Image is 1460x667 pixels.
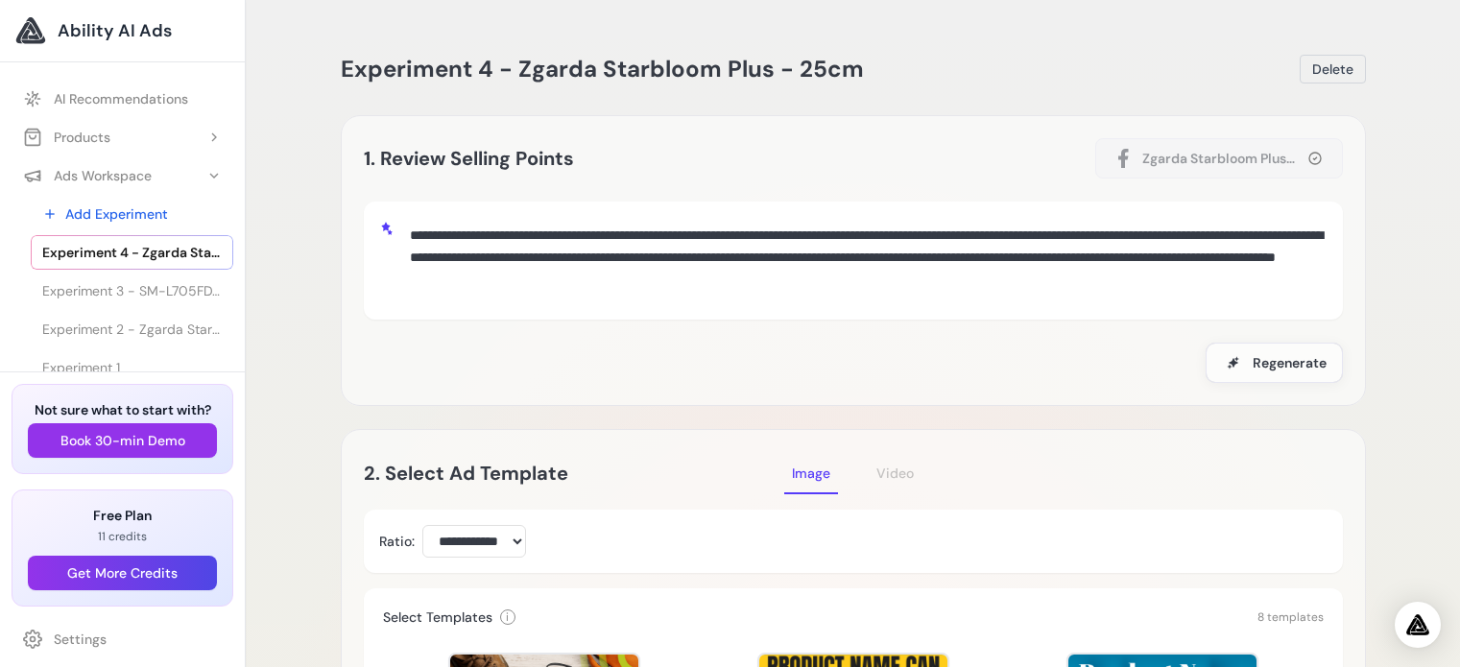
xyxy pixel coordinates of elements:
h3: Not sure what to start with? [28,400,217,419]
span: Video [876,465,914,482]
a: Ability AI Ads [15,15,229,46]
span: 8 templates [1257,609,1324,625]
button: Products [12,120,233,155]
button: Regenerate [1206,343,1343,383]
h3: Select Templates [383,607,492,627]
button: Ads Workspace [12,158,233,193]
span: Image [792,465,830,482]
span: Experiment 1 [42,358,120,377]
div: Open Intercom Messenger [1395,602,1441,648]
button: Video [869,452,921,494]
a: Experiment 3 - SM-L705FDAAEUE Samsung Galaxy Watch Ultra 3.81 cm (1.5") AMOLED 47 mm Digital 480 ... [31,274,233,308]
button: Image [784,452,838,494]
a: Settings [12,622,233,656]
button: Get More Credits [28,556,217,590]
span: Experiment 4 - Zgarda Starbloom Plus - 25cm [42,243,222,262]
a: Experiment 4 - Zgarda Starbloom Plus - 25cm [31,235,233,270]
div: Products [23,128,110,147]
span: Experiment 3 - SM-L705FDAAEUE Samsung Galaxy Watch Ultra 3.81 cm (1.5") AMOLED 47 mm Digital 480 ... [42,281,222,300]
span: Experiment 4 - Zgarda Starbloom Plus - 25cm [341,54,864,83]
span: Zgarda Starbloom Plus - 25cm [1142,149,1296,168]
label: Ratio: [379,532,415,551]
a: Add Experiment [31,197,233,231]
h3: Free Plan [28,506,217,525]
h2: 1. Review Selling Points [364,143,574,174]
h2: 2. Select Ad Template [364,458,785,488]
a: Experiment 2 - Zgarda Starbloom Plus - 25cm [31,312,233,346]
span: Ability AI Ads [58,17,172,44]
p: 11 credits [28,529,217,544]
span: Delete [1312,60,1353,79]
span: i [506,609,509,625]
button: Book 30-min Demo [28,423,217,458]
button: Zgarda Starbloom Plus - 25cm [1095,138,1343,179]
button: Delete [1300,55,1366,83]
span: Experiment 2 - Zgarda Starbloom Plus - 25cm [42,320,222,339]
a: AI Recommendations [12,82,233,116]
a: Experiment 1 [31,350,233,385]
span: Regenerate [1253,353,1327,372]
div: Ads Workspace [23,166,152,185]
